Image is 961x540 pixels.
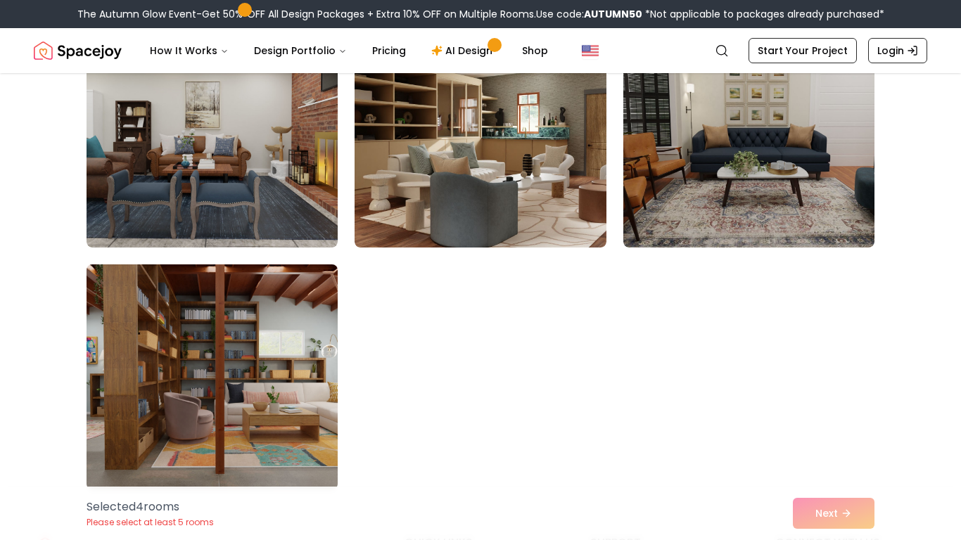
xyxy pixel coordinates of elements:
span: *Not applicable to packages already purchased* [642,7,884,21]
p: Selected 4 room s [87,499,214,515]
a: Start Your Project [749,38,857,63]
span: Use code: [536,7,642,21]
p: Please select at least 5 rooms [87,517,214,528]
img: United States [582,42,599,59]
img: Spacejoy Logo [34,37,122,65]
div: The Autumn Glow Event-Get 50% OFF All Design Packages + Extra 10% OFF on Multiple Rooms. [77,7,884,21]
nav: Main [139,37,559,65]
img: Room room-100 [80,259,344,495]
img: Room room-97 [87,22,338,247]
button: Design Portfolio [243,37,358,65]
a: Pricing [361,37,417,65]
a: AI Design [420,37,508,65]
a: Spacejoy [34,37,122,65]
a: Login [868,38,927,63]
button: How It Works [139,37,240,65]
a: Shop [511,37,559,65]
b: AUTUMN50 [584,7,642,21]
img: Room room-99 [623,22,874,247]
nav: Global [34,28,927,73]
img: Room room-98 [355,22,606,247]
